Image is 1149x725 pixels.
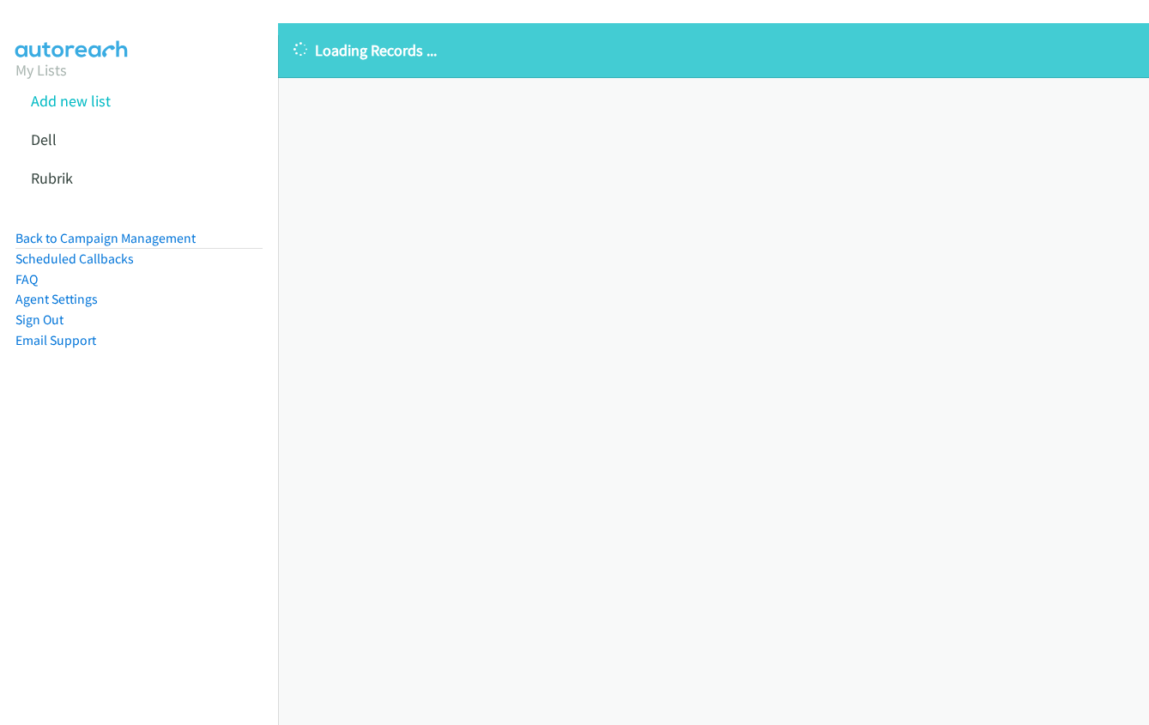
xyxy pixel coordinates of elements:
p: Loading Records ... [293,39,1134,62]
a: Agent Settings [15,291,98,307]
a: Rubrik [31,168,73,188]
a: Sign Out [15,311,63,328]
a: Email Support [15,332,96,348]
a: Scheduled Callbacks [15,251,134,267]
a: FAQ [15,271,38,287]
a: Dell [31,130,57,149]
a: My Lists [15,60,67,80]
a: Back to Campaign Management [15,230,196,246]
a: Add new list [31,91,111,111]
